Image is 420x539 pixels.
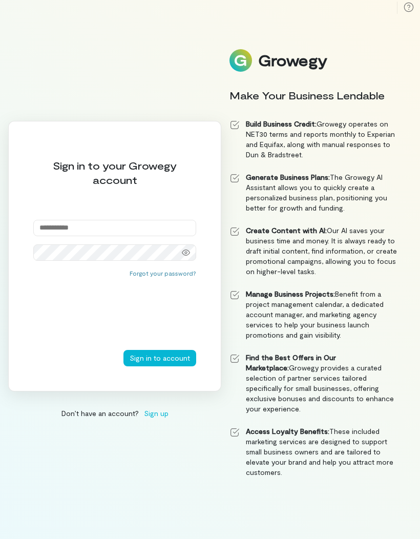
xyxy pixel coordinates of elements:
span: Sign up [144,408,169,419]
div: Don’t have an account? [8,408,221,419]
strong: Generate Business Plans: [246,173,330,181]
strong: Create Content with AI: [246,226,327,235]
li: The Growegy AI Assistant allows you to quickly create a personalized business plan, positioning y... [229,172,404,213]
button: Sign in to account [123,350,196,366]
div: Sign in to your Growegy account [33,158,196,187]
li: Growegy operates on NET30 terms and reports monthly to Experian and Equifax, along with manual re... [229,119,404,160]
button: Forgot your password? [130,269,196,277]
strong: Manage Business Projects: [246,289,335,298]
div: Growegy [258,52,327,69]
li: These included marketing services are designed to support small business owners and are tailored ... [229,426,404,478]
div: Make Your Business Lendable [229,88,404,102]
li: Growegy provides a curated selection of partner services tailored specifically for small business... [229,353,404,414]
strong: Build Business Credit: [246,119,317,128]
li: Benefit from a project management calendar, a dedicated account manager, and marketing agency ser... [229,289,404,340]
strong: Access Loyalty Benefits: [246,427,329,436]
img: Logo [229,49,252,72]
li: Our AI saves your business time and money. It is always ready to draft initial content, find info... [229,225,404,277]
strong: Find the Best Offers in Our Marketplace: [246,353,336,372]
